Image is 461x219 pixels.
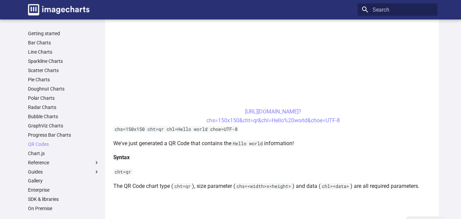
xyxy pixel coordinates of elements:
[28,141,100,147] a: QR Codes
[113,126,239,132] code: chs=150x150 cht=qr chl=Hello world choe=UTF-8
[28,95,100,101] a: Polar Charts
[113,182,433,191] p: The QR Code chart type ( ), size parameter ( ) and data ( ) are all required parameters.
[28,86,100,92] a: Doughnut Charts
[28,113,100,120] a: Bubble Charts
[28,77,100,83] a: Pie Charts
[113,169,132,175] code: cht=qr
[28,196,100,202] a: SDK & libraries
[28,160,100,166] label: Reference
[28,58,100,64] a: Sparkline Charts
[28,150,100,156] a: Chart.js
[206,108,340,124] a: [URL][DOMAIN_NAME]?chs=150x150&cht=qr&chl=Hello%20world&choe=UTF-8
[28,49,100,55] a: Line Charts
[28,187,100,193] a: Enterprise
[28,123,100,129] a: GraphViz Charts
[28,4,89,15] img: logo
[173,183,192,189] code: cht=qr
[28,104,100,110] a: Radar Charts
[358,3,437,16] input: Search
[25,1,92,18] a: Image-Charts documentation
[231,140,264,147] code: Hello world
[320,183,350,189] code: chl=<data>
[28,67,100,73] a: Scatter Charts
[28,30,100,37] a: Getting started
[28,205,100,211] a: On Premise
[235,183,292,189] code: chs=<width>x<height>
[28,40,100,46] a: Bar Charts
[113,139,433,148] p: We've just generated a QR Code that contains the information!
[28,169,100,175] label: Guides
[28,132,100,138] a: Progress Bar Charts
[113,153,433,162] h4: Syntax
[28,178,100,184] a: Gallery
